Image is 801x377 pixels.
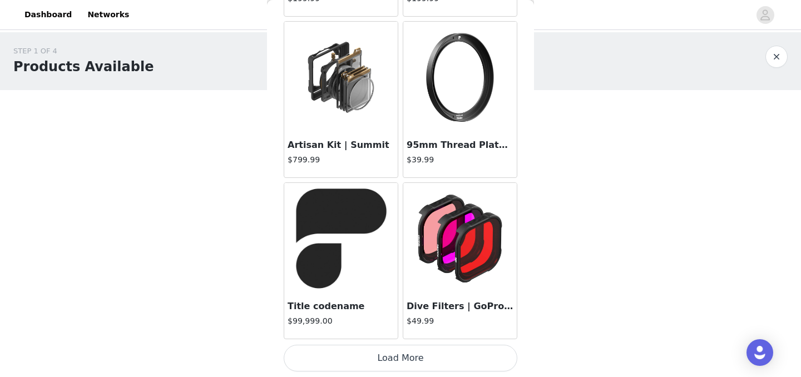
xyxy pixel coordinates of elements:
[407,154,513,166] h4: $39.99
[407,300,513,313] h3: Dive Filters | GoPro HERO13/12 Black Protective Housing
[288,315,394,327] h4: $99,999.00
[284,345,517,371] button: Load More
[404,183,516,294] img: Dive Filters | GoPro HERO13/12 Black Protective Housing
[13,57,154,77] h1: Products Available
[285,22,397,133] img: Artisan Kit | Summit
[285,183,396,294] img: Title codename
[746,339,773,366] div: Open Intercom Messenger
[81,2,136,27] a: Networks
[288,154,394,166] h4: $799.99
[13,46,154,57] div: STEP 1 OF 4
[404,22,516,133] img: 95mm Thread Plate | BaseCamp
[407,138,513,152] h3: 95mm Thread Plate | BaseCamp
[18,2,78,27] a: Dashboard
[407,315,513,327] h4: $49.99
[288,138,394,152] h3: Artisan Kit | Summit
[288,300,394,313] h3: Title codename
[760,6,770,24] div: avatar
